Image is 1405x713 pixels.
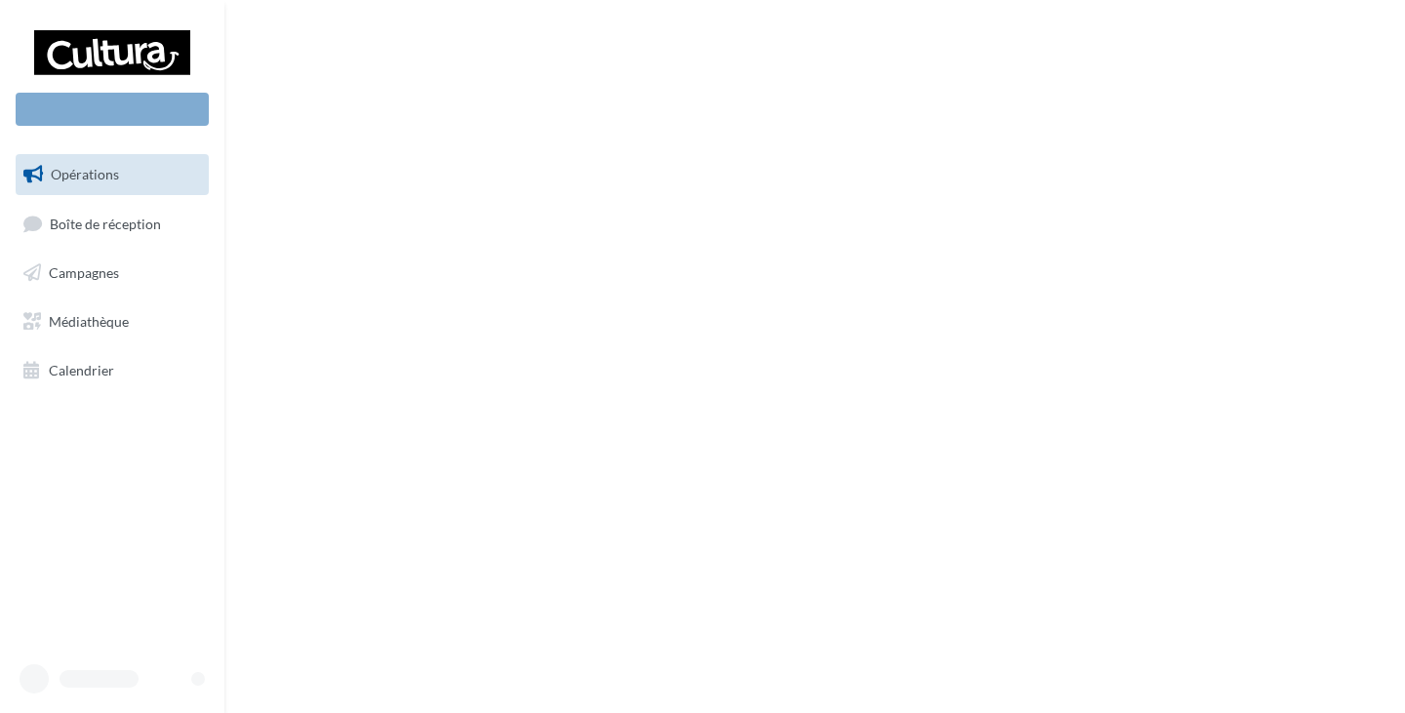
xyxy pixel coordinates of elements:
[50,215,161,231] span: Boîte de réception
[49,313,129,330] span: Médiathèque
[49,264,119,281] span: Campagnes
[12,154,213,195] a: Opérations
[51,166,119,182] span: Opérations
[49,361,114,377] span: Calendrier
[16,93,209,126] div: Nouvelle campagne
[12,350,213,391] a: Calendrier
[12,253,213,294] a: Campagnes
[12,203,213,245] a: Boîte de réception
[12,301,213,342] a: Médiathèque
